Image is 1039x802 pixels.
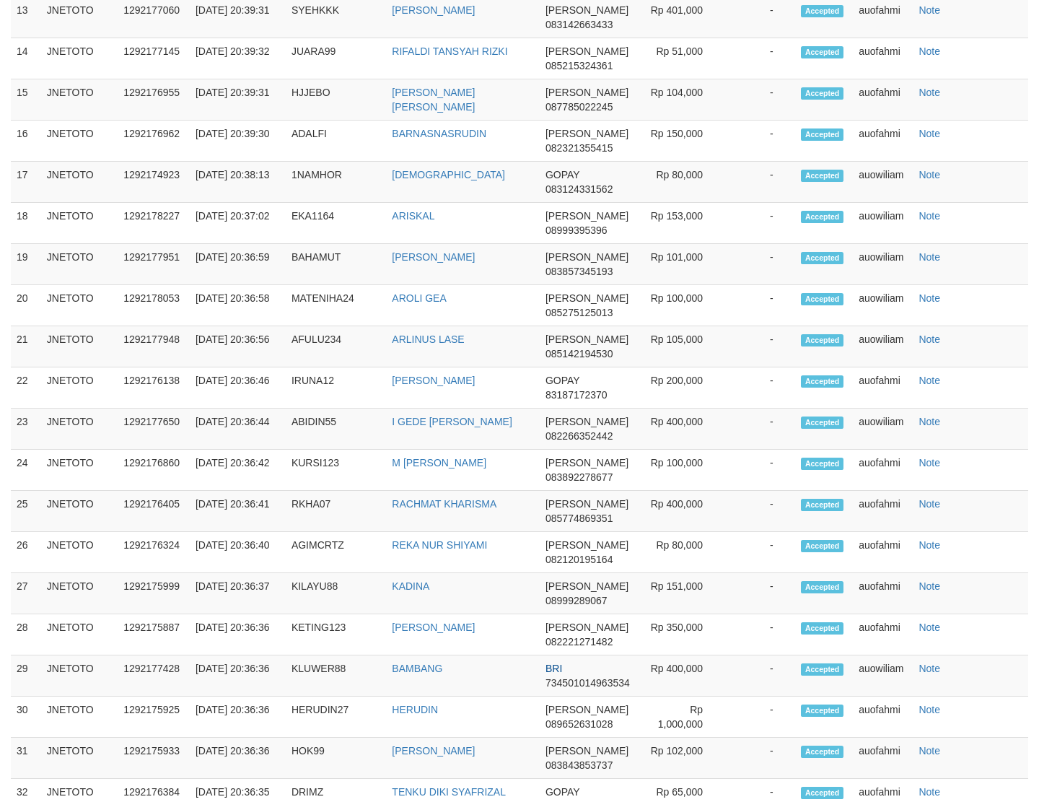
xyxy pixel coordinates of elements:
td: 1292177650 [118,409,190,450]
span: Accepted [801,46,844,58]
td: Rp 400,000 [641,655,724,697]
a: Note [919,45,940,57]
td: 1292176138 [118,367,190,409]
a: [PERSON_NAME] [392,4,475,16]
td: - [724,697,795,738]
td: auowiliam [853,244,913,285]
a: Note [919,622,940,633]
td: JNETOTO [41,409,118,450]
a: Note [919,580,940,592]
a: Note [919,87,940,98]
span: [PERSON_NAME] [545,334,628,345]
td: - [724,491,795,532]
a: Note [919,704,940,715]
td: IRUNA12 [286,367,386,409]
span: [PERSON_NAME] [545,292,628,304]
span: 082321355415 [545,142,613,154]
td: auofahmi [853,367,913,409]
td: 21 [11,326,41,367]
td: - [724,244,795,285]
td: JNETOTO [41,244,118,285]
span: Accepted [801,252,844,264]
td: AFULU234 [286,326,386,367]
span: [PERSON_NAME] [545,87,628,98]
td: 1292177428 [118,655,190,697]
td: 15 [11,79,41,121]
td: Rp 350,000 [641,614,724,655]
span: GOPAY [545,169,579,180]
span: Accepted [801,211,844,223]
span: Accepted [801,375,844,388]
td: 14 [11,38,41,79]
span: [PERSON_NAME] [545,622,628,633]
td: [DATE] 20:36:44 [190,409,286,450]
td: 1292176324 [118,532,190,573]
td: Rp 153,000 [641,203,724,244]
span: Accepted [801,787,844,799]
td: Rp 151,000 [641,573,724,614]
td: Rp 105,000 [641,326,724,367]
td: JNETOTO [41,285,118,326]
td: auowiliam [853,285,913,326]
a: Note [919,128,940,139]
td: EKA1164 [286,203,386,244]
td: Rp 1,000,000 [641,697,724,738]
td: - [724,614,795,655]
a: Note [919,334,940,345]
td: 29 [11,655,41,697]
td: [DATE] 20:36:58 [190,285,286,326]
td: auofahmi [853,491,913,532]
span: 085142194530 [545,348,613,359]
a: [PERSON_NAME] [392,375,475,386]
td: - [724,285,795,326]
td: 25 [11,491,41,532]
td: JNETOTO [41,532,118,573]
td: Rp 150,000 [641,121,724,162]
td: 19 [11,244,41,285]
td: HOK99 [286,738,386,779]
a: TENKU DIKI SYAFRIZAL [392,786,506,798]
span: 083892278677 [545,471,613,483]
span: Accepted [801,5,844,17]
td: JNETOTO [41,655,118,697]
td: 1292178053 [118,285,190,326]
td: auofahmi [853,697,913,738]
td: [DATE] 20:36:36 [190,738,286,779]
a: AROLI GEA [392,292,446,304]
td: HJJEBO [286,79,386,121]
a: Note [919,292,940,304]
a: Note [919,210,940,222]
a: Note [919,416,940,427]
span: [PERSON_NAME] [545,539,628,551]
span: 085215324361 [545,60,613,71]
td: 27 [11,573,41,614]
td: auofahmi [853,614,913,655]
td: JNETOTO [41,79,118,121]
td: auofahmi [853,79,913,121]
a: [PERSON_NAME] [392,745,475,757]
td: MATENIHA24 [286,285,386,326]
a: Note [919,663,940,674]
a: RIFALDI TANSYAH RIZKI [392,45,507,57]
td: JNETOTO [41,121,118,162]
span: [PERSON_NAME] [545,210,628,222]
td: auofahmi [853,38,913,79]
td: 24 [11,450,41,491]
span: Accepted [801,458,844,470]
td: Rp 100,000 [641,285,724,326]
td: 1292178227 [118,203,190,244]
td: auowiliam [853,655,913,697]
td: - [724,573,795,614]
td: - [724,38,795,79]
span: Accepted [801,417,844,429]
span: 083857345193 [545,266,613,277]
td: ADALFI [286,121,386,162]
a: Note [919,4,940,16]
a: [PERSON_NAME] [PERSON_NAME] [392,87,475,113]
td: 31 [11,738,41,779]
td: [DATE] 20:36:36 [190,655,286,697]
td: Rp 80,000 [641,162,724,203]
span: [PERSON_NAME] [545,251,628,263]
td: [DATE] 20:39:32 [190,38,286,79]
span: Accepted [801,663,844,676]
